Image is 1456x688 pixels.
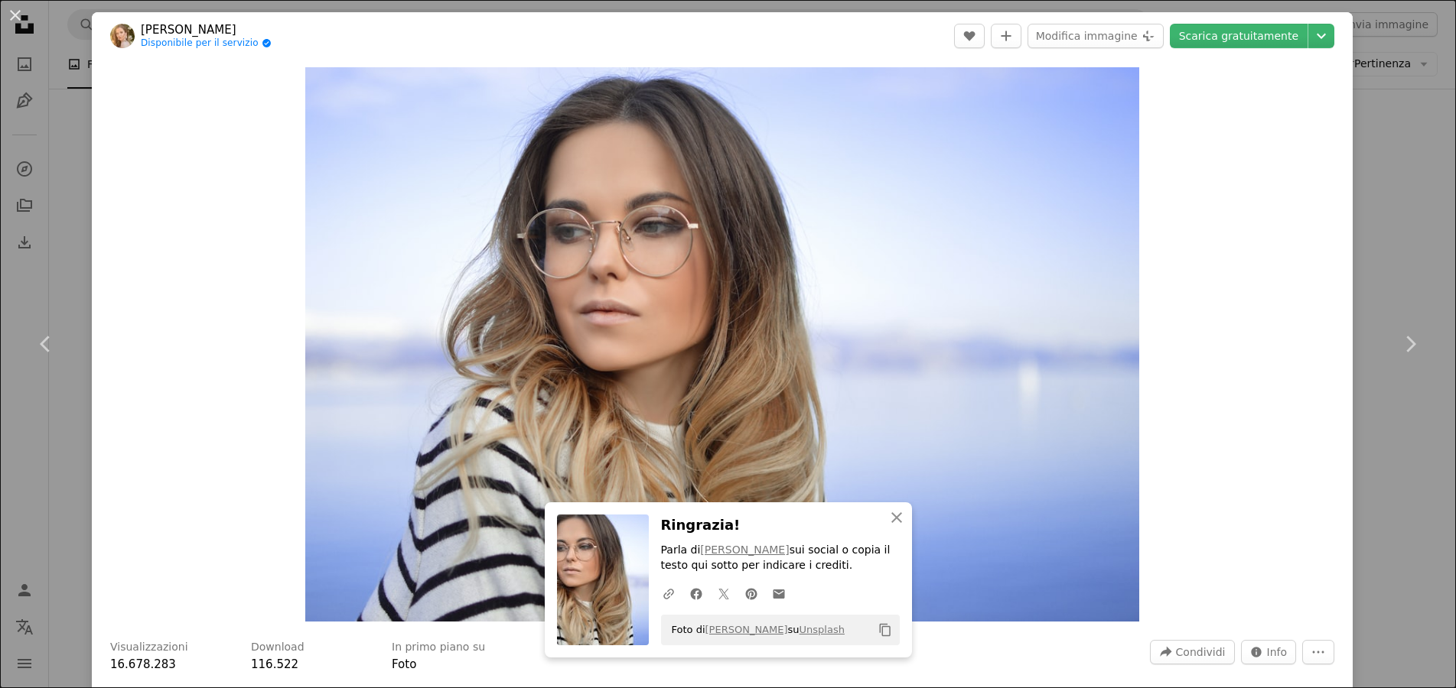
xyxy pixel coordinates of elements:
h3: Visualizzazioni [110,640,188,655]
a: Unsplash [800,624,845,635]
img: Vai al profilo di Tamara Bellis [110,24,135,48]
button: Condividi questa immagine [1150,640,1235,664]
button: Modifica immagine [1028,24,1164,48]
a: Disponibile per il servizio [141,37,272,50]
span: 116.522 [251,657,298,671]
a: [PERSON_NAME] [700,544,789,556]
button: Mi piace [954,24,985,48]
a: [PERSON_NAME] [705,624,788,635]
button: Statistiche su questa immagine [1241,640,1297,664]
a: Condividi su Facebook [682,578,710,608]
span: Foto di su [664,618,845,642]
button: Ingrandisci questa immagine [305,67,1139,621]
span: 16.678.283 [110,657,176,671]
a: Condividi su Pinterest [738,578,765,608]
img: donna che indossa top a righe bianche e nere e occhiali da vista rotondi [305,67,1139,621]
a: Avanti [1364,271,1456,417]
a: [PERSON_NAME] [141,22,272,37]
p: Parla di sui social o copia il testo qui sotto per indicare i crediti. [661,543,900,573]
a: Foto [392,657,416,671]
a: Scarica gratuitamente [1170,24,1308,48]
button: Altre azioni [1302,640,1334,664]
a: Condividi per email [765,578,793,608]
span: Info [1267,641,1288,664]
h3: Download [251,640,305,655]
h3: Ringrazia! [661,514,900,537]
button: Aggiungi alla Collezione [991,24,1021,48]
a: Condividi su Twitter [710,578,738,608]
span: Condividi [1176,641,1226,664]
h3: In primo piano su [392,640,485,655]
button: Copia negli appunti [872,617,898,643]
button: Scegli le dimensioni del download [1308,24,1334,48]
